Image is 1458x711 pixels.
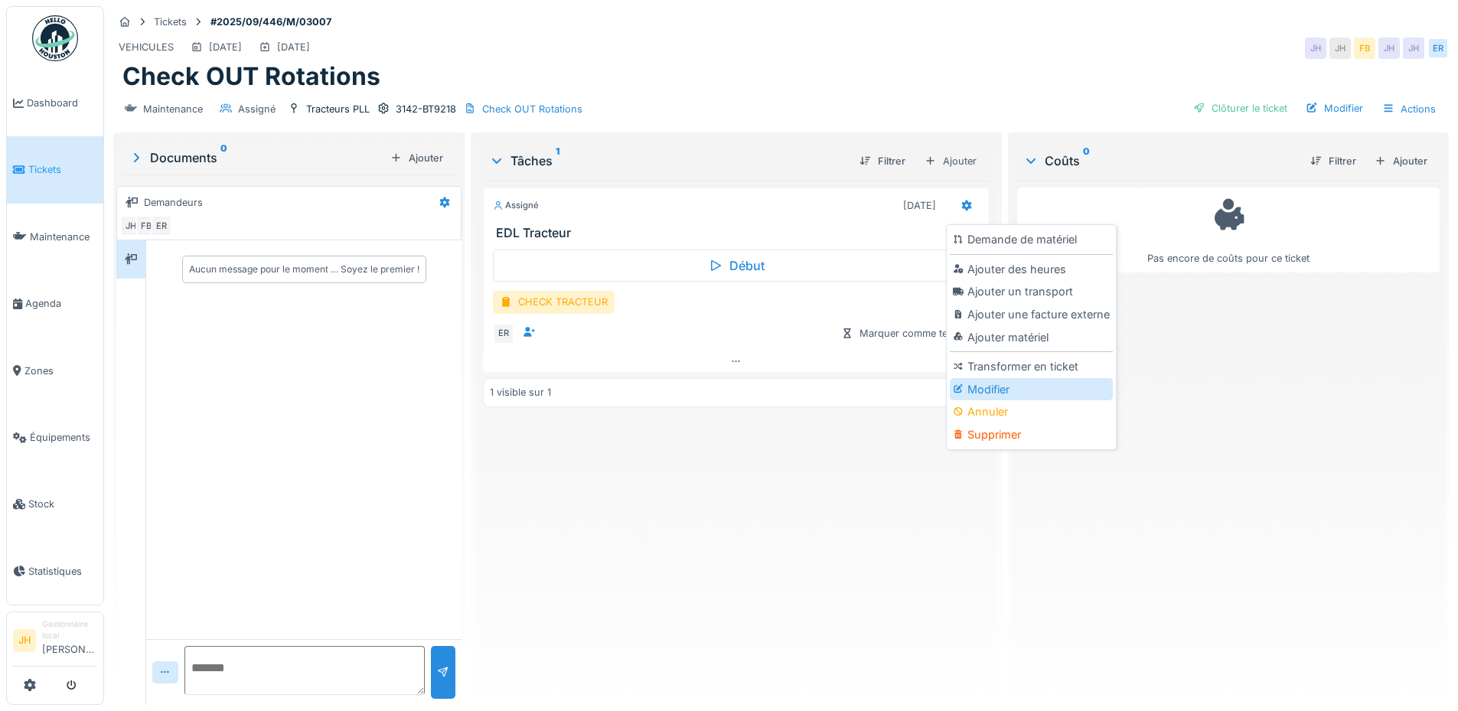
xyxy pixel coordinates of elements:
div: Ajouter [918,150,983,172]
div: Tracteurs PLL [306,102,370,116]
sup: 0 [220,148,227,167]
h1: Check OUT Rotations [122,62,380,91]
div: Ajouter une facture externe [950,303,1113,326]
div: Ajouter des heures [950,258,1113,281]
div: FB [135,215,157,236]
div: Tâches [489,152,846,170]
div: [DATE] [903,198,936,213]
div: FB [1354,38,1375,59]
div: Documents [129,148,384,167]
li: JH [13,629,36,652]
div: ER [1427,38,1449,59]
div: Actions [1375,98,1443,120]
div: Maintenance [143,102,203,116]
div: Modifier [950,378,1113,401]
div: Filtrer [853,151,912,171]
span: Maintenance [30,230,97,244]
div: Aucun message pour le moment … Soyez le premier ! [189,263,419,276]
div: Pas encore de coûts pour ce ticket [1027,194,1430,266]
div: Ajouter matériel [950,326,1113,349]
div: Filtrer [1304,151,1362,171]
div: Modifier [1300,98,1369,119]
div: Ajouter un transport [950,280,1113,303]
div: 1 visible sur 1 [490,385,551,400]
div: Assigné [493,199,539,212]
li: [PERSON_NAME] [42,618,97,663]
div: Ajouter [384,148,449,168]
div: [DATE] [277,40,310,54]
span: Dashboard [27,96,97,110]
div: JH [1305,38,1326,59]
div: CHECK TRACTEUR [493,291,615,313]
strong: #2025/09/446/M/03007 [204,15,338,29]
div: JH [1329,38,1351,59]
div: Supprimer [950,423,1113,446]
span: Zones [24,364,97,378]
div: JH [120,215,142,236]
span: Stock [28,497,97,511]
div: Tickets [154,15,187,29]
div: VEHICULES [119,40,174,54]
div: Annuler [950,400,1113,423]
sup: 1 [556,152,559,170]
sup: 0 [1083,152,1090,170]
div: Assigné [238,102,276,116]
div: Coûts [1023,152,1298,170]
img: Badge_color-CXgf-gQk.svg [32,15,78,61]
span: Tickets [28,162,97,177]
span: Équipements [30,430,97,445]
div: ER [151,215,172,236]
div: Check OUT Rotations [482,102,582,116]
span: Agenda [25,296,97,311]
h3: EDL Tracteur [496,226,982,240]
div: Début [493,250,979,282]
div: ER [493,323,514,344]
div: Clôturer le ticket [1187,98,1293,119]
div: JH [1378,38,1400,59]
div: Demande de matériel [950,228,1113,251]
div: Demandeurs [144,195,203,210]
div: [DATE] [209,40,242,54]
div: Ajouter [1368,151,1434,171]
div: 3142-BT9218 [396,102,456,116]
div: Transformer en ticket [950,355,1113,378]
div: JH [1403,38,1424,59]
div: Gestionnaire local [42,618,97,642]
span: Statistiques [28,564,97,579]
div: Marquer comme terminé [835,323,980,344]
